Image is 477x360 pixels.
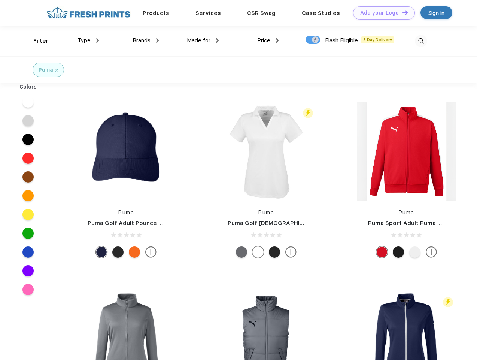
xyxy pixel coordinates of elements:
img: more.svg [426,246,437,258]
div: Quiet Shade [236,246,247,258]
a: Products [143,10,169,16]
img: dropdown.png [156,38,159,43]
div: Puma [39,66,53,74]
span: 5 Day Delivery [361,36,394,43]
span: Type [78,37,91,44]
img: more.svg [285,246,297,258]
img: flash_active_toggle.svg [443,297,453,307]
div: Puma Black [269,246,280,258]
img: desktop_search.svg [415,35,427,47]
div: Colors [14,83,43,91]
div: Puma Black [393,246,404,258]
div: Add your Logo [360,10,399,16]
img: more.svg [145,246,157,258]
a: Sign in [420,6,452,19]
div: High Risk Red [376,246,388,258]
img: flash_active_toggle.svg [303,108,313,118]
div: Puma Black [112,246,124,258]
div: Peacoat [96,246,107,258]
img: dropdown.png [276,38,279,43]
a: Puma [118,210,134,216]
img: DT [402,10,408,15]
a: CSR Swag [247,10,276,16]
span: Brands [133,37,151,44]
img: func=resize&h=266 [76,102,176,201]
div: Bright White [252,246,264,258]
img: dropdown.png [216,38,219,43]
div: Filter [33,37,49,45]
a: Puma Golf Adult Pounce Adjustable Cap [88,220,202,226]
a: Puma Golf [DEMOGRAPHIC_DATA]' Icon Golf Polo [228,220,367,226]
div: White and Quiet Shade [409,246,420,258]
img: dropdown.png [96,38,99,43]
span: Price [257,37,270,44]
span: Flash Eligible [325,37,358,44]
img: fo%20logo%202.webp [45,6,133,19]
a: Puma [399,210,414,216]
div: Sign in [428,9,444,17]
img: func=resize&h=266 [357,102,456,201]
span: Made for [187,37,210,44]
a: Puma [258,210,274,216]
img: filter_cancel.svg [55,69,58,72]
div: Vibrant Orange [129,246,140,258]
a: Services [195,10,221,16]
img: func=resize&h=266 [216,102,316,201]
